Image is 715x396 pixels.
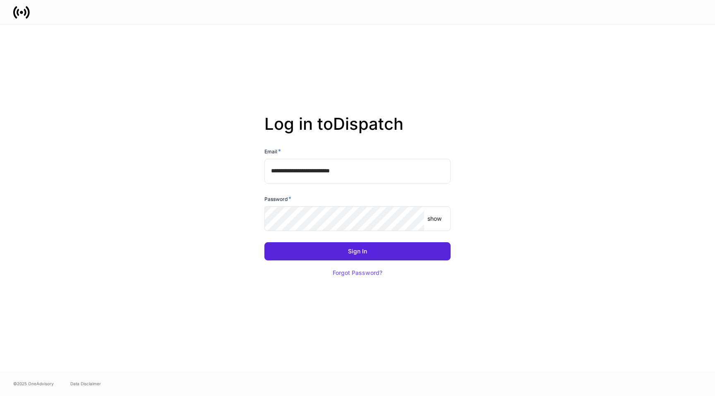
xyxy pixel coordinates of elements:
button: Sign In [264,242,451,260]
div: Forgot Password? [333,270,382,276]
a: Data Disclaimer [70,380,101,387]
div: Sign In [348,248,367,254]
button: Forgot Password? [322,264,393,282]
h6: Password [264,195,291,203]
p: show [427,215,441,223]
h6: Email [264,147,281,155]
h2: Log in to Dispatch [264,114,451,147]
span: © 2025 OneAdvisory [13,380,54,387]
